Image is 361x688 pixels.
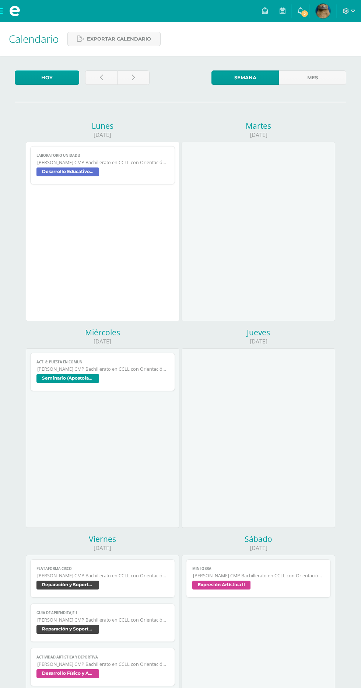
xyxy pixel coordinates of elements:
span: ACT. 8: PUESTA EN COMÚN [36,360,168,364]
div: Sábado [182,534,335,544]
div: [DATE] [182,338,335,345]
a: Mini Obra[PERSON_NAME] CMP Bachillerato en CCLL con Orientación en ComputaciónExpresión Artística II [186,559,330,598]
div: [DATE] [26,131,179,139]
div: [DATE] [26,544,179,552]
a: Guia de aprendizaje 1[PERSON_NAME] CMP Bachillerato en CCLL con Orientación en ComputaciónReparac... [30,604,175,642]
span: Calendario [9,32,59,46]
a: Plataforma CISCO[PERSON_NAME] CMP Bachillerato en CCLL con Orientación en ComputaciónReparación y... [30,559,175,598]
div: Martes [182,121,335,131]
span: [PERSON_NAME] CMP Bachillerato en CCLL con Orientación en Computación [37,366,168,372]
div: Jueves [182,327,335,338]
span: 2 [301,10,309,18]
span: [PERSON_NAME] CMP Bachillerato en CCLL con Orientación en Computación [37,661,168,667]
span: Seminario (Apostolado Juvenil [DEMOGRAPHIC_DATA] -AJS) [36,374,99,383]
a: Exportar calendario [67,32,161,46]
div: Viernes [26,534,179,544]
a: Mes [279,70,346,85]
span: [PERSON_NAME] CMP Bachillerato en CCLL con Orientación en Computación [193,573,324,579]
div: [DATE] [182,131,335,139]
span: Exportar calendario [87,32,151,46]
span: laboratorio unidad 3 [36,153,168,158]
a: Semana [211,70,279,85]
a: laboratorio unidad 3[PERSON_NAME] CMP Bachillerato en CCLL con Orientación en ComputaciónDesarrol... [30,146,175,184]
span: Reparación y Soporte Técnico CISCO [36,625,99,634]
span: Actividad artística y deportiva [36,655,168,660]
span: Mini Obra [192,566,324,571]
span: Desarrollo Educativo y Proyecto de Vida [36,167,99,176]
span: Reparación y Soporte Técnico CISCO [36,581,99,590]
span: [PERSON_NAME] CMP Bachillerato en CCLL con Orientación en Computación [37,159,168,166]
a: ACT. 8: PUESTA EN COMÚN[PERSON_NAME] CMP Bachillerato en CCLL con Orientación en ComputaciónSemin... [30,353,175,391]
span: Expresión Artística II [192,581,250,590]
span: Desarrollo Físico y Artístico (Extracurricular) [36,669,99,678]
span: Guia de aprendizaje 1 [36,611,168,615]
div: [DATE] [26,338,179,345]
a: Actividad artística y deportiva[PERSON_NAME] CMP Bachillerato en CCLL con Orientación en Computac... [30,648,175,686]
span: Plataforma CISCO [36,566,168,571]
span: [PERSON_NAME] CMP Bachillerato en CCLL con Orientación en Computación [37,617,168,623]
img: d021f846efcdf1acaeb3dfcc033fb9c5.png [316,4,330,18]
a: Hoy [15,70,79,85]
div: Lunes [26,121,179,131]
span: [PERSON_NAME] CMP Bachillerato en CCLL con Orientación en Computación [37,573,168,579]
div: Miércoles [26,327,179,338]
div: [DATE] [182,544,335,552]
